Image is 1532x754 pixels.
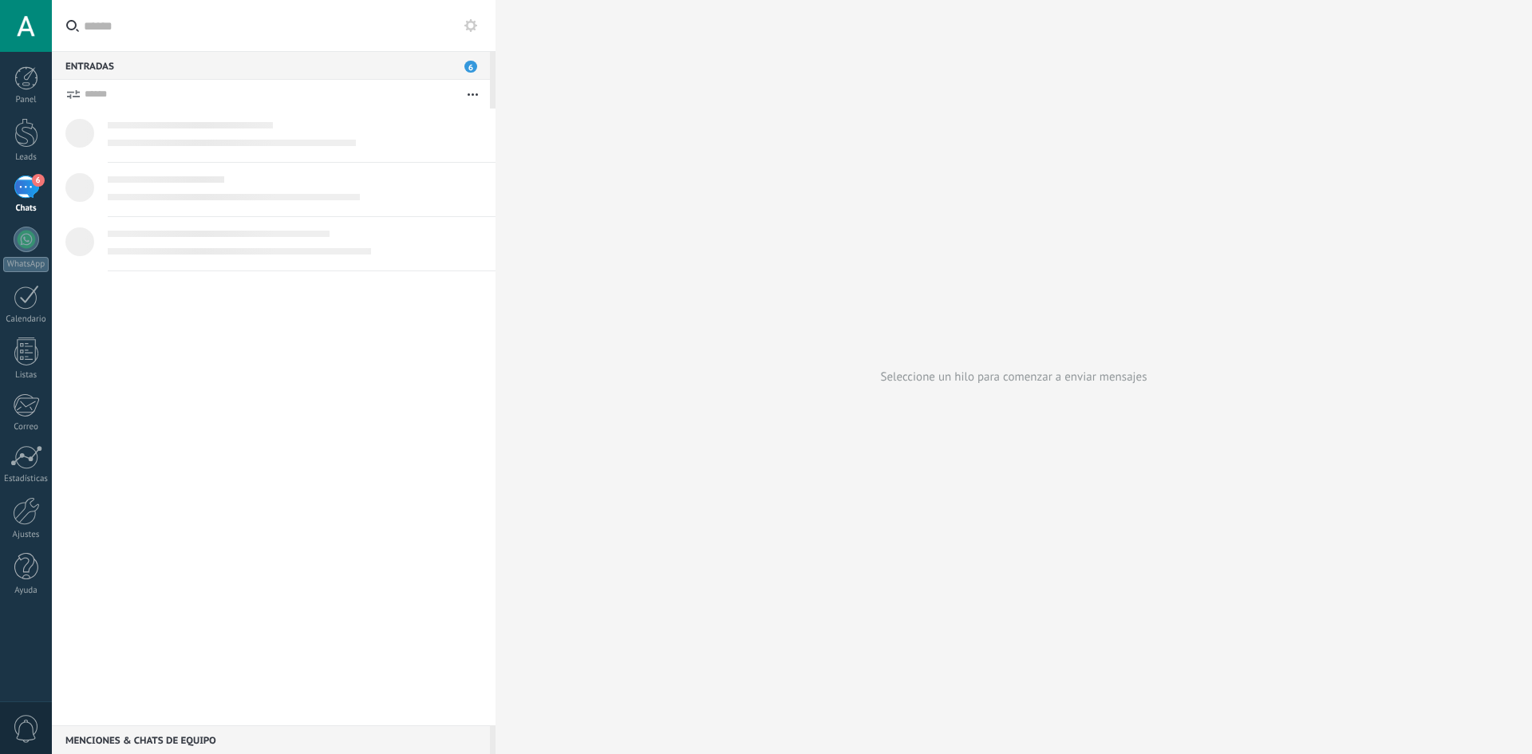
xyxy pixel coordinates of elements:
div: Panel [3,95,49,105]
span: 6 [32,174,45,187]
div: Entradas [52,51,490,80]
div: Chats [3,203,49,214]
span: 6 [464,61,477,73]
div: Listas [3,370,49,381]
div: Ajustes [3,530,49,540]
div: Leads [3,152,49,163]
div: Menciones & Chats de equipo [52,725,490,754]
div: Correo [3,422,49,432]
div: WhatsApp [3,257,49,272]
div: Estadísticas [3,474,49,484]
div: Calendario [3,314,49,325]
div: Ayuda [3,586,49,596]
